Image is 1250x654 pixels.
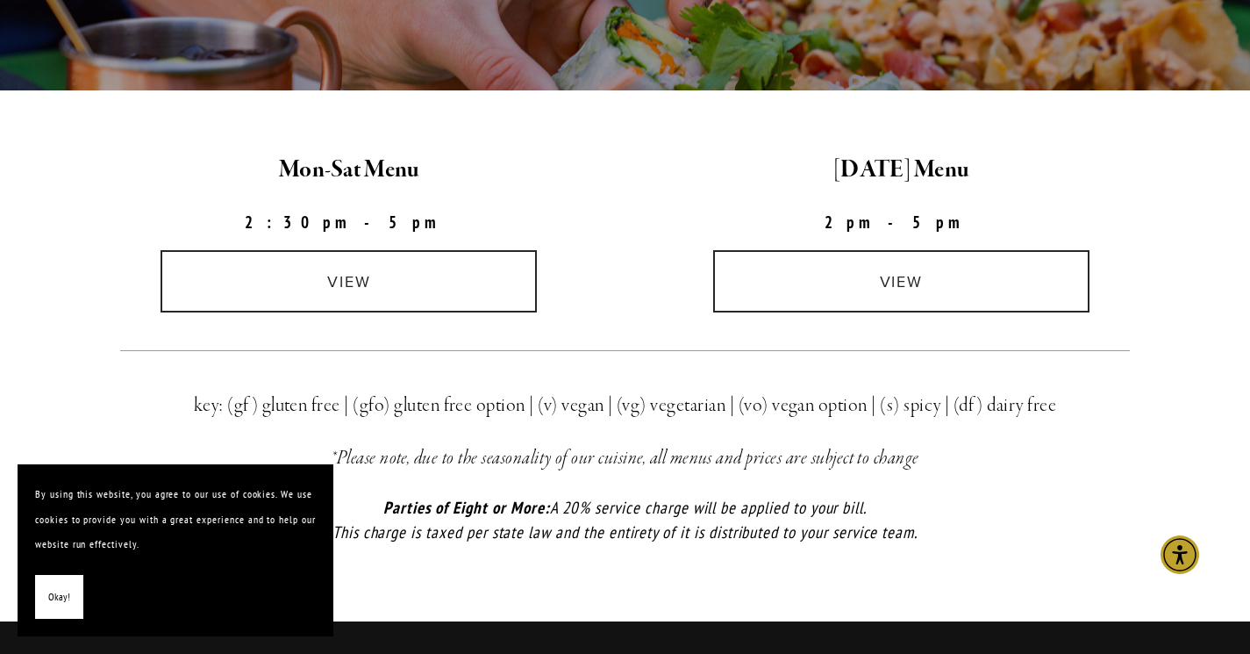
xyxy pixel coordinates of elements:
[1161,535,1199,574] div: Accessibility Menu
[88,152,611,189] h2: Mon-Sat Menu
[825,212,977,233] strong: 2pm-5pm
[331,446,919,471] em: *Please note, due to the seasonality of our cuisine, all menus and prices are subject to change
[332,497,918,543] em: A 20% service charge will be applied to your bill. This charge is taxed per state law and the ent...
[35,575,83,620] button: Okay!
[161,250,537,313] a: view
[713,250,1089,313] a: view
[35,482,316,557] p: By using this website, you agree to our use of cookies. We use cookies to provide you with a grea...
[18,464,333,636] section: Cookie banner
[383,497,550,518] em: Parties of Eight or More:
[245,212,454,233] strong: 2:30pm-5pm
[640,152,1163,189] h2: [DATE] Menu
[120,390,1131,421] h3: key: (gf) gluten free | (gfo) gluten free option | (v) vegan | (vg) vegetarian | (vo) vegan optio...
[48,585,70,610] span: Okay!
